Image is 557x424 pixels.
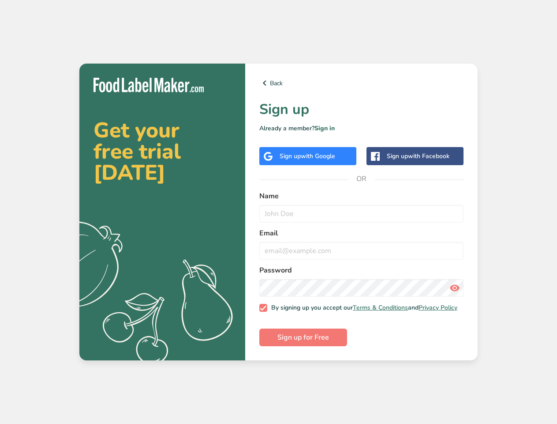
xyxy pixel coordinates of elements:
[93,120,231,183] h2: Get your free trial [DATE]
[259,124,464,133] p: Already a member?
[419,303,457,312] a: Privacy Policy
[301,152,335,160] span: with Google
[408,152,449,160] span: with Facebook
[387,151,449,161] div: Sign up
[259,329,347,346] button: Sign up for Free
[259,191,464,201] label: Name
[259,265,464,276] label: Password
[93,78,204,92] img: Food Label Maker
[259,205,464,223] input: John Doe
[259,228,464,238] label: Email
[314,124,335,132] a: Sign in
[259,99,464,120] h1: Sign up
[277,332,329,343] span: Sign up for Free
[267,304,458,312] span: By signing up you accept our and
[348,166,375,192] span: OR
[259,242,464,260] input: email@example.com
[353,303,408,312] a: Terms & Conditions
[259,78,464,88] a: Back
[280,151,335,161] div: Sign up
